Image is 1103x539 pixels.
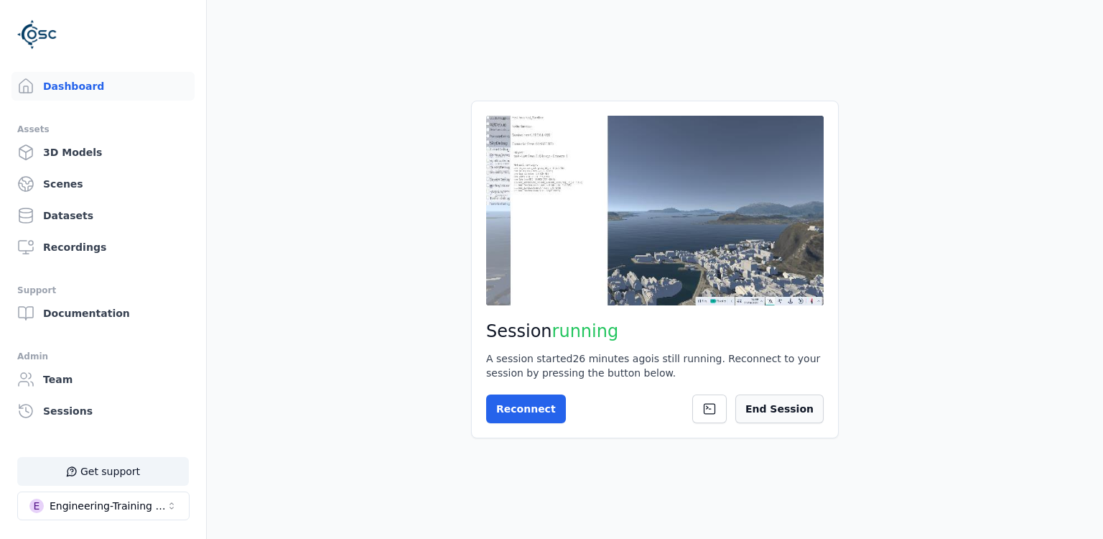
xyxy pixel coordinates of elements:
[17,457,189,486] button: Get support
[552,321,619,341] span: running
[17,492,190,520] button: Select a workspace
[11,299,195,328] a: Documentation
[11,365,195,394] a: Team
[11,397,195,425] a: Sessions
[17,348,189,365] div: Admin
[29,499,44,513] div: E
[11,170,195,198] a: Scenes
[11,72,195,101] a: Dashboard
[11,201,195,230] a: Datasets
[17,14,57,55] img: Logo
[11,233,195,262] a: Recordings
[486,320,824,343] h2: Session
[735,395,824,423] button: End Session
[50,499,166,513] div: Engineering-Training (SSO Staging)
[17,282,189,299] div: Support
[486,395,566,423] button: Reconnect
[17,121,189,138] div: Assets
[486,351,824,380] div: A session started 26 minutes ago is still running. Reconnect to your session by pressing the butt...
[11,138,195,167] a: 3D Models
